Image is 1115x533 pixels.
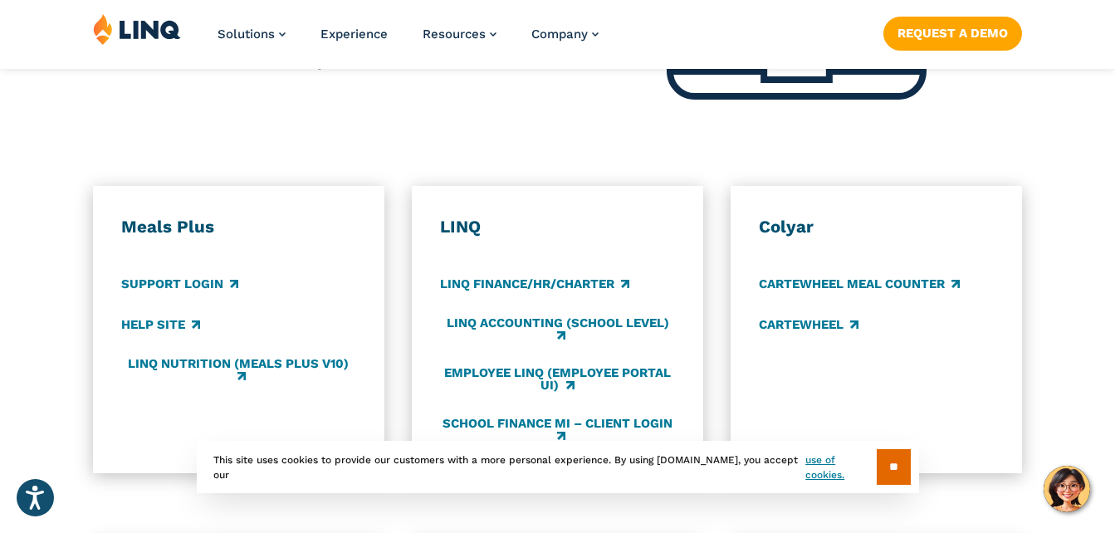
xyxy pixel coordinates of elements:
[440,276,629,294] a: LINQ Finance/HR/Charter
[121,216,356,237] h3: Meals Plus
[121,316,200,335] a: Help Site
[759,276,960,294] a: CARTEWHEEL Meal Counter
[218,13,599,68] nav: Primary Navigation
[531,27,599,42] a: Company
[759,216,994,237] h3: Colyar
[320,27,388,42] a: Experience
[883,13,1022,50] nav: Button Navigation
[805,452,876,482] a: use of cookies.
[423,27,486,42] span: Resources
[440,315,675,343] a: LINQ Accounting (school level)
[440,366,675,394] a: Employee LINQ (Employee Portal UI)
[121,276,238,294] a: Support Login
[121,357,356,384] a: LINQ Nutrition (Meals Plus v10)
[93,13,181,45] img: LINQ | K‑12 Software
[759,316,858,335] a: CARTEWHEEL
[1044,466,1090,512] button: Hello, have a question? Let’s chat.
[197,441,919,493] div: This site uses cookies to provide our customers with a more personal experience. By using [DOMAIN...
[531,27,588,42] span: Company
[883,17,1022,50] a: Request a Demo
[218,27,286,42] a: Solutions
[218,27,275,42] span: Solutions
[440,416,675,443] a: School Finance MI – Client Login
[440,216,675,237] h3: LINQ
[423,27,496,42] a: Resources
